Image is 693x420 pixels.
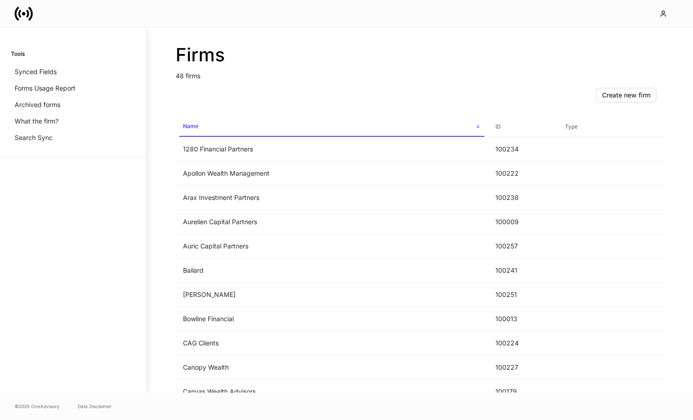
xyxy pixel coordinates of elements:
h6: ID [495,122,501,131]
td: Auric Capital Partners [176,234,488,258]
a: Synced Fields [11,64,135,80]
td: Canopy Wealth [176,355,488,380]
h2: Firms [176,44,664,66]
td: 100241 [488,258,558,283]
td: 100257 [488,234,558,258]
td: Bailard [176,258,488,283]
p: What the firm? [15,117,59,126]
td: 100238 [488,186,558,210]
td: 100179 [488,380,558,404]
button: Create new firm [596,88,656,102]
a: Archived forms [11,97,135,113]
p: Search Sync [15,133,53,142]
td: 100224 [488,331,558,355]
td: 1280 Financial Partners [176,137,488,162]
h6: Tools [11,49,25,58]
td: 100227 [488,355,558,380]
p: Forms Usage Report [15,84,75,93]
p: Archived forms [15,100,60,109]
span: Type [561,118,660,136]
td: Apollon Wealth Management [176,162,488,186]
td: Aurelien Capital Partners [176,210,488,234]
a: What the firm? [11,113,135,129]
h6: Name [183,122,199,130]
a: Data Disclaimer [78,403,112,410]
td: 100009 [488,210,558,234]
td: Bowline Financial [176,307,488,331]
td: Canvas Wealth Advisors [176,380,488,404]
a: Search Sync [11,129,135,146]
td: [PERSON_NAME] [176,283,488,307]
div: Create new firm [602,91,650,100]
td: CAG Clients [176,331,488,355]
a: Forms Usage Report [11,80,135,97]
p: 48 firms [176,66,664,81]
span: ID [492,118,554,136]
td: 100251 [488,283,558,307]
td: 100013 [488,307,558,331]
span: Name [179,117,484,137]
span: © 2025 OneAdvisory [15,403,59,410]
td: Arax Investment Partners [176,186,488,210]
td: 100234 [488,137,558,162]
h6: Type [565,122,578,131]
p: Synced Fields [15,67,57,76]
td: 100222 [488,162,558,186]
